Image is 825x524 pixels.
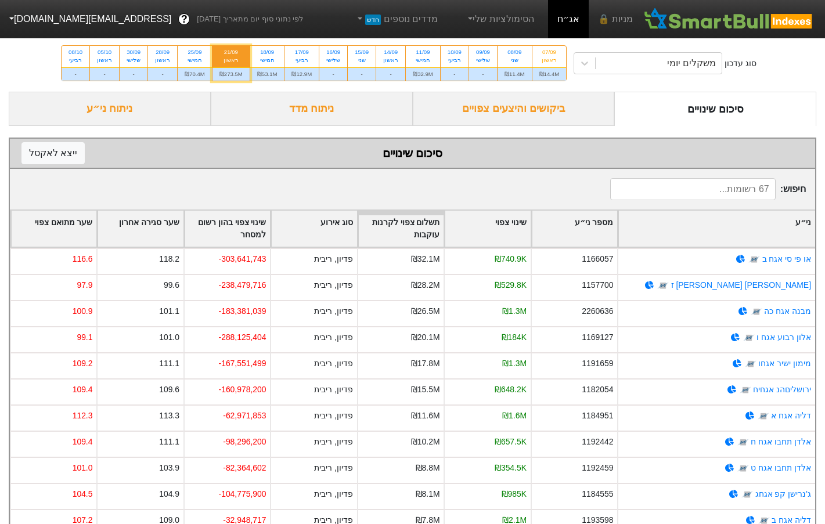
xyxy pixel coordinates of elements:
div: ₪11.6M [411,410,440,422]
div: 18/09 [257,48,278,56]
div: 1191659 [582,357,613,370]
div: 05/10 [97,48,112,56]
div: רביעי [69,56,82,64]
div: רביעי [448,56,462,64]
a: אלדן תחבו אגח ח [751,437,811,446]
div: פדיון, ריבית [314,436,353,448]
img: tase link [737,462,749,474]
div: 113.3 [159,410,179,422]
div: 112.3 [73,410,93,422]
div: 118.2 [159,253,179,265]
div: ₪17.8M [411,357,440,370]
div: - [348,67,376,81]
div: -160,978,200 [219,384,266,396]
div: 14/09 [383,48,398,56]
div: -104,775,900 [219,488,266,500]
div: -167,551,499 [219,357,266,370]
div: ₪740.9K [495,253,527,265]
div: פדיון, ריבית [314,462,353,474]
div: 1184951 [582,410,613,422]
img: SmartBull [642,8,816,31]
div: 11/09 [413,48,433,56]
div: 1182054 [582,384,613,396]
div: ₪648.2K [495,384,527,396]
a: מבנה אגח כה [764,306,811,316]
div: פדיון, ריבית [314,253,353,265]
div: 1166057 [582,253,613,265]
div: ₪8.8M [416,462,440,474]
div: 99.1 [77,331,92,344]
a: מדדים נוספיםחדש [350,8,442,31]
div: שני [505,56,525,64]
div: 28/09 [155,48,170,56]
div: 111.1 [159,436,179,448]
div: ראשון [539,56,560,64]
div: -98,296,200 [223,436,266,448]
div: Toggle SortBy [98,211,183,247]
div: 100.9 [73,305,93,317]
div: Toggle SortBy [11,211,97,247]
div: ₪657.5K [495,436,527,448]
div: -82,364,602 [223,462,266,474]
div: חמישי [185,56,205,64]
div: 08/10 [69,48,82,56]
div: ₪14.4M [532,67,567,81]
a: אלדן תחבו אגח ט [751,463,811,472]
div: ₪26.5M [411,305,440,317]
img: tase link [737,436,749,448]
span: לפי נתוני סוף יום מתאריך [DATE] [197,13,303,25]
a: [PERSON_NAME] [PERSON_NAME] ז [671,280,811,290]
div: פדיון, ריבית [314,488,353,500]
div: -183,381,039 [219,305,266,317]
img: tase link [758,410,769,422]
div: ₪354.5K [495,462,527,474]
div: 15/09 [355,48,369,56]
div: - [469,67,497,81]
div: ראשון [383,56,398,64]
div: 1192442 [582,436,613,448]
div: 16/09 [326,48,340,56]
div: ראשון [155,56,170,64]
img: tase link [740,384,751,396]
a: ג'נרישן קפ אגחג [755,489,811,498]
div: 30/09 [127,48,140,56]
div: ראשון [219,56,243,64]
div: חמישי [257,56,278,64]
div: -303,641,743 [219,253,266,265]
div: ₪28.2M [411,279,440,291]
div: סיכום שינויים [614,92,816,126]
div: 1184555 [582,488,613,500]
a: ירושליםהנ אגחיח [753,385,811,394]
a: הסימולציות שלי [461,8,539,31]
div: 101.0 [159,331,179,344]
a: מימון ישיר אגחו [758,359,811,368]
div: ₪1.3M [502,357,527,370]
div: -288,125,404 [219,331,266,344]
div: 109.4 [73,384,93,396]
div: ₪529.8K [495,279,527,291]
div: 1157700 [582,279,613,291]
div: 1169127 [582,331,613,344]
div: ₪32.9M [406,67,440,81]
div: 10/09 [448,48,462,56]
div: ביקושים והיצעים צפויים [413,92,615,126]
div: שני [355,56,369,64]
div: ₪8.1M [416,488,440,500]
div: משקלים יומי [667,56,716,70]
input: 67 רשומות... [610,178,775,200]
div: חמישי [413,56,433,64]
div: 104.5 [73,488,93,500]
div: Toggle SortBy [185,211,271,247]
div: 1192459 [582,462,613,474]
span: ? [181,12,188,27]
div: 17/09 [291,48,312,56]
div: Toggle SortBy [618,211,815,247]
div: ₪184K [502,331,527,344]
span: חיפוש : [610,178,806,200]
div: ₪53.1M [250,67,284,81]
div: סוג עדכון [725,57,756,70]
div: 07/09 [539,48,560,56]
div: ₪15.5M [411,384,440,396]
div: 103.9 [159,462,179,474]
div: - [62,67,89,81]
